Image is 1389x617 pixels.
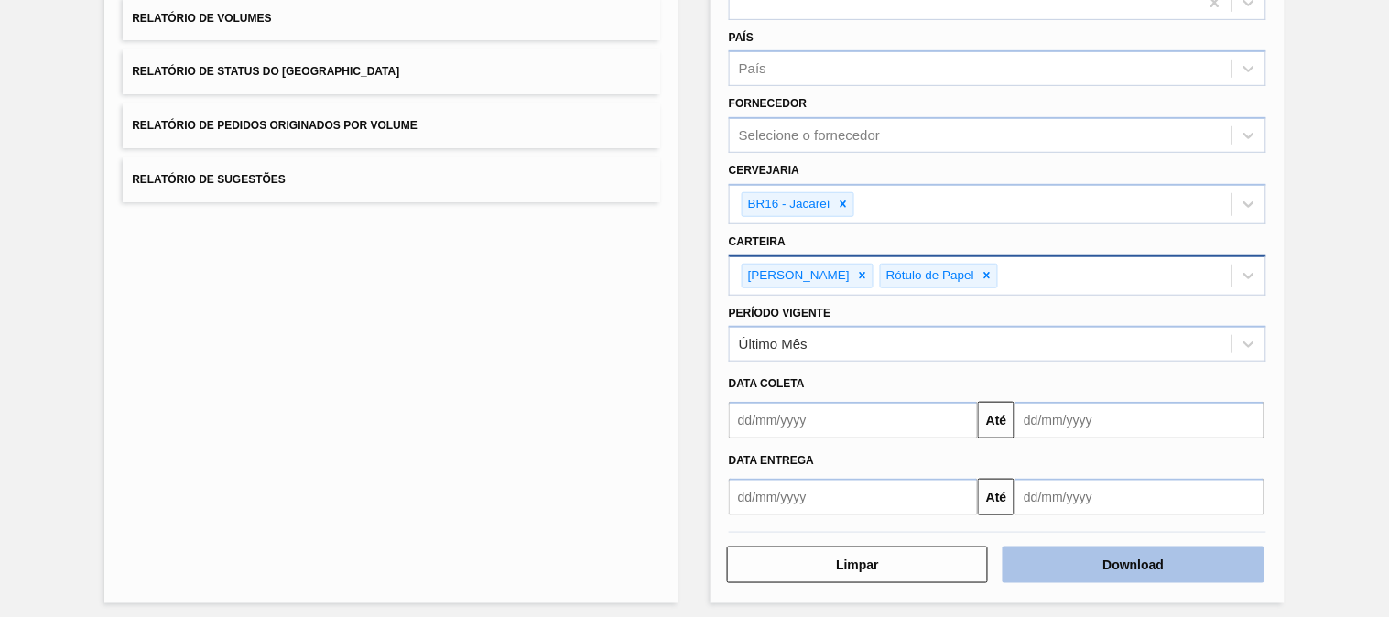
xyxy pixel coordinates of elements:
[123,49,660,94] button: Relatório de Status do [GEOGRAPHIC_DATA]
[739,61,766,77] div: País
[739,128,880,144] div: Selecione o fornecedor
[132,173,286,186] span: Relatório de Sugestões
[727,547,988,583] button: Limpar
[739,337,808,352] div: Último Mês
[729,31,754,44] label: País
[729,377,805,390] span: Data coleta
[132,65,399,78] span: Relatório de Status do [GEOGRAPHIC_DATA]
[1015,402,1264,438] input: dd/mm/yyyy
[729,97,807,110] label: Fornecedor
[729,235,786,248] label: Carteira
[743,265,852,287] div: [PERSON_NAME]
[729,307,830,319] label: Período Vigente
[729,402,978,438] input: dd/mm/yyyy
[729,164,799,177] label: Cervejaria
[123,157,660,202] button: Relatório de Sugestões
[1015,479,1264,515] input: dd/mm/yyyy
[729,454,814,467] span: Data entrega
[881,265,977,287] div: Rótulo de Papel
[743,193,833,216] div: BR16 - Jacareí
[123,103,660,148] button: Relatório de Pedidos Originados por Volume
[132,12,271,25] span: Relatório de Volumes
[729,479,978,515] input: dd/mm/yyyy
[978,479,1015,515] button: Até
[978,402,1015,438] button: Até
[132,119,418,132] span: Relatório de Pedidos Originados por Volume
[1003,547,1264,583] button: Download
